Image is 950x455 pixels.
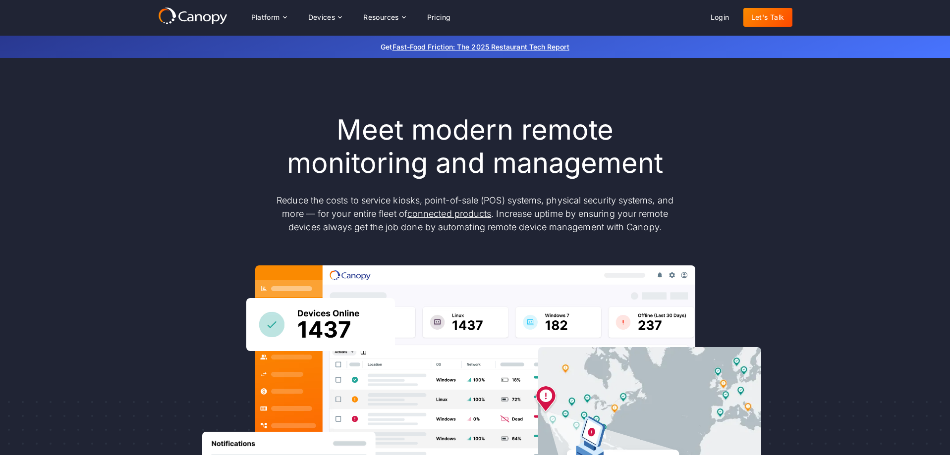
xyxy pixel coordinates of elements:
a: Login [703,8,737,27]
a: Fast-Food Friction: The 2025 Restaurant Tech Report [392,43,569,51]
div: Resources [355,7,413,27]
div: Platform [251,14,280,21]
div: Devices [308,14,335,21]
h1: Meet modern remote monitoring and management [267,113,683,180]
div: Platform [243,7,294,27]
p: Reduce the costs to service kiosks, point-of-sale (POS) systems, physical security systems, and m... [267,194,683,234]
a: connected products [407,208,491,219]
img: Canopy sees how many devices are online [246,298,395,351]
a: Pricing [419,8,459,27]
div: Resources [363,14,399,21]
a: Let's Talk [743,8,792,27]
div: Devices [300,7,350,27]
p: Get [232,42,718,52]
